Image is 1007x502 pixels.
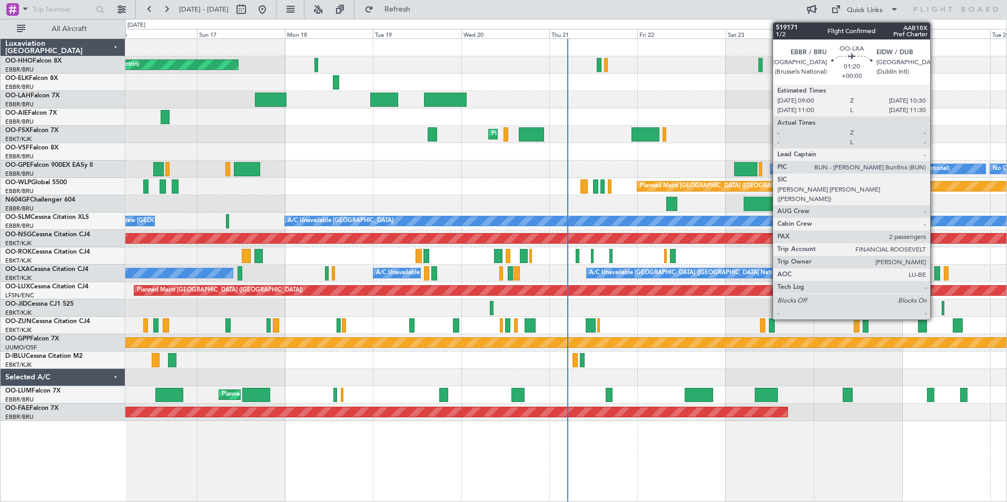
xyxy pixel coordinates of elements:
div: Fri 22 [637,29,725,38]
div: Sat 23 [726,29,814,38]
span: OO-GPE [5,162,30,168]
div: A/C Unavailable [GEOGRAPHIC_DATA] ([GEOGRAPHIC_DATA] National) [376,265,572,281]
button: All Aircraft [12,21,114,37]
span: OO-ZUN [5,318,32,325]
div: Mon 18 [285,29,373,38]
div: Tue 19 [373,29,461,38]
div: [DATE] [127,21,145,30]
a: EBKT/KJK [5,309,32,317]
a: EBKT/KJK [5,274,32,282]
a: D-IBLUCessna Citation M2 [5,353,83,359]
span: N604GF [5,197,30,203]
button: Refresh [360,1,423,18]
a: OO-FSXFalcon 7X [5,127,58,134]
a: EBBR/BRU [5,101,34,108]
a: EBBR/BRU [5,118,34,126]
a: N604GFChallenger 604 [5,197,75,203]
a: EBBR/BRU [5,413,34,421]
a: EBBR/BRU [5,153,34,160]
span: OO-HHO [5,58,33,64]
a: EBKT/KJK [5,135,32,143]
span: OO-GPP [5,336,30,342]
div: No Crew [GEOGRAPHIC_DATA] ([GEOGRAPHIC_DATA] National) [773,161,950,177]
span: OO-ELK [5,75,29,82]
a: OO-GPEFalcon 900EX EASy II [5,162,93,168]
a: OO-AIEFalcon 7X [5,110,57,116]
a: EBBR/BRU [5,222,34,230]
a: OO-ROKCessna Citation CJ4 [5,249,90,255]
span: OO-LUX [5,284,30,290]
span: OO-NSG [5,232,32,238]
a: EBKT/KJK [5,361,32,369]
div: Thu 21 [549,29,637,38]
a: OO-VSFFalcon 8X [5,145,58,151]
span: D-IBLU [5,353,26,359]
a: EBBR/BRU [5,170,34,178]
span: [DATE] - [DATE] [179,5,229,14]
div: Quick Links [847,5,883,16]
a: EBKT/KJK [5,239,32,247]
div: A/C Unavailable [GEOGRAPHIC_DATA] [288,213,393,229]
a: OO-ZUNCessna Citation CJ4 [5,318,90,325]
div: A/C Unavailable [GEOGRAPHIC_DATA] ([GEOGRAPHIC_DATA] National) [589,265,785,281]
span: OO-SLM [5,214,31,220]
a: OO-LAHFalcon 7X [5,93,60,99]
a: OO-WLPGlobal 5500 [5,179,67,186]
a: EBBR/BRU [5,66,34,74]
div: Wed 20 [461,29,549,38]
span: All Aircraft [27,25,111,33]
a: OO-LUXCessna Citation CJ4 [5,284,88,290]
a: UUMO/OSF [5,344,37,352]
a: OO-LUMFalcon 7X [5,388,61,394]
span: OO-FSX [5,127,29,134]
span: OO-JID [5,301,27,307]
a: OO-LXACessna Citation CJ4 [5,266,88,273]
a: OO-JIDCessna CJ1 525 [5,301,74,307]
a: EBKT/KJK [5,257,32,265]
a: LFSN/ENC [5,292,34,299]
button: Quick Links [826,1,904,18]
a: EBBR/BRU [5,205,34,213]
a: EBBR/BRU [5,83,34,91]
a: OO-FAEFalcon 7X [5,405,58,411]
div: Planned Maint [GEOGRAPHIC_DATA] ([GEOGRAPHIC_DATA] National) [222,387,412,403]
div: Mon 25 [902,29,990,38]
span: OO-LAH [5,93,31,99]
span: Refresh [376,6,420,13]
span: OO-WLP [5,179,31,186]
span: OO-VSF [5,145,29,151]
div: Planned Maint [GEOGRAPHIC_DATA] ([GEOGRAPHIC_DATA]) [137,283,303,298]
a: OO-NSGCessna Citation CJ4 [5,232,90,238]
input: Trip Number [32,2,93,17]
span: OO-AIE [5,110,28,116]
div: Planned Maint [GEOGRAPHIC_DATA] ([GEOGRAPHIC_DATA]) [640,178,806,194]
span: OO-FAE [5,405,29,411]
a: EBKT/KJK [5,326,32,334]
span: OO-LXA [5,266,30,273]
a: EBBR/BRU [5,187,34,195]
div: Sun 24 [814,29,902,38]
div: Sat 16 [108,29,196,38]
a: OO-GPPFalcon 7X [5,336,59,342]
a: EBBR/BRU [5,396,34,404]
span: OO-LUM [5,388,32,394]
div: Planned Maint Kortrijk-[GEOGRAPHIC_DATA] [491,126,614,142]
a: OO-HHOFalcon 8X [5,58,62,64]
div: Sun 17 [197,29,285,38]
span: OO-ROK [5,249,32,255]
a: OO-SLMCessna Citation XLS [5,214,89,220]
a: OO-ELKFalcon 8X [5,75,58,82]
